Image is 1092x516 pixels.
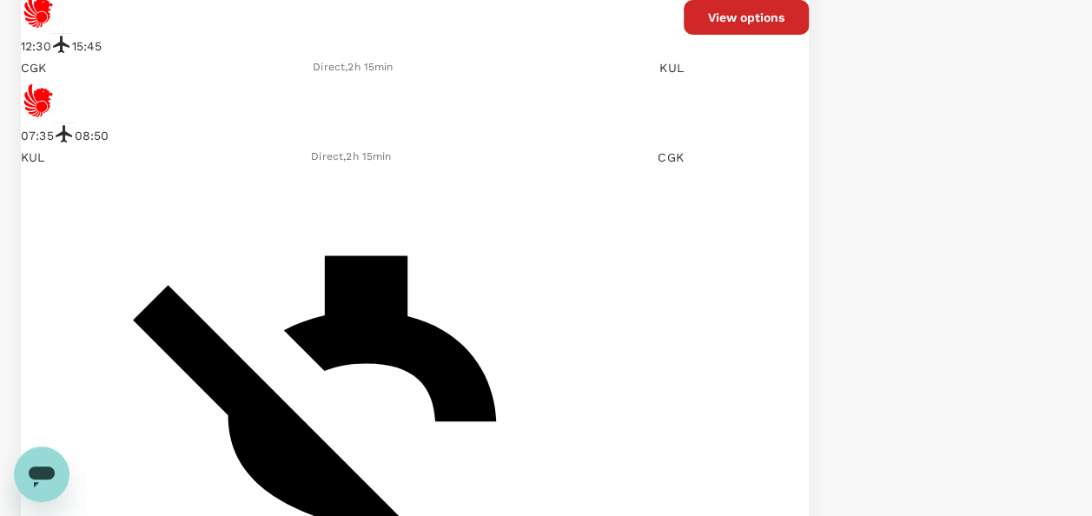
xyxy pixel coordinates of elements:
[14,447,69,502] iframe: Button to launch messaging window
[21,37,51,55] p: 12:30
[313,59,393,76] div: Direct , 2h 15min
[658,149,683,166] p: CGK
[75,127,109,144] p: 08:50
[311,149,391,166] div: Direct , 2h 15min
[21,83,56,118] img: OD
[659,59,683,76] p: KUL
[21,59,46,76] p: CGK
[21,127,54,144] p: 07:35
[21,149,44,166] p: KUL
[72,37,103,55] p: 15:45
